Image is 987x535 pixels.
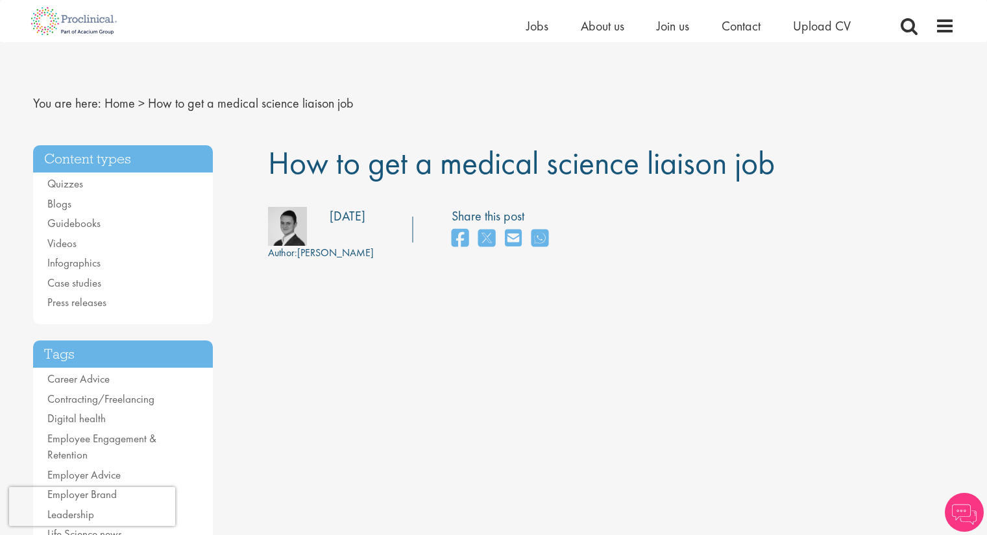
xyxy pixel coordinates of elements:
[47,295,106,309] a: Press releases
[945,493,984,532] img: Chatbot
[330,207,365,226] div: [DATE]
[104,95,135,112] a: breadcrumb link
[47,236,77,250] a: Videos
[47,176,83,191] a: Quizzes
[268,142,775,184] span: How to get a medical science liaison job
[268,246,297,259] span: Author:
[47,468,121,482] a: Employer Advice
[47,431,156,462] a: Employee Engagement & Retention
[722,18,761,34] a: Contact
[452,207,555,226] label: Share this post
[47,216,101,230] a: Guidebooks
[268,207,307,246] img: bdc0b4ec-42d7-4011-3777-08d5c2039240
[657,18,689,34] a: Join us
[531,225,548,253] a: share on whats app
[505,225,522,253] a: share on email
[47,256,101,270] a: Infographics
[478,225,495,253] a: share on twitter
[33,95,101,112] span: You are here:
[138,95,145,112] span: >
[268,246,374,261] div: [PERSON_NAME]
[581,18,624,34] a: About us
[33,145,213,173] h3: Content types
[793,18,851,34] a: Upload CV
[47,392,154,406] a: Contracting/Freelancing
[452,225,469,253] a: share on facebook
[526,18,548,34] a: Jobs
[47,372,110,386] a: Career Advice
[47,196,71,211] a: Blogs
[148,95,354,112] span: How to get a medical science liaison job
[47,276,101,290] a: Case studies
[47,411,106,425] a: Digital health
[33,340,213,368] h3: Tags
[9,487,175,526] iframe: reCAPTCHA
